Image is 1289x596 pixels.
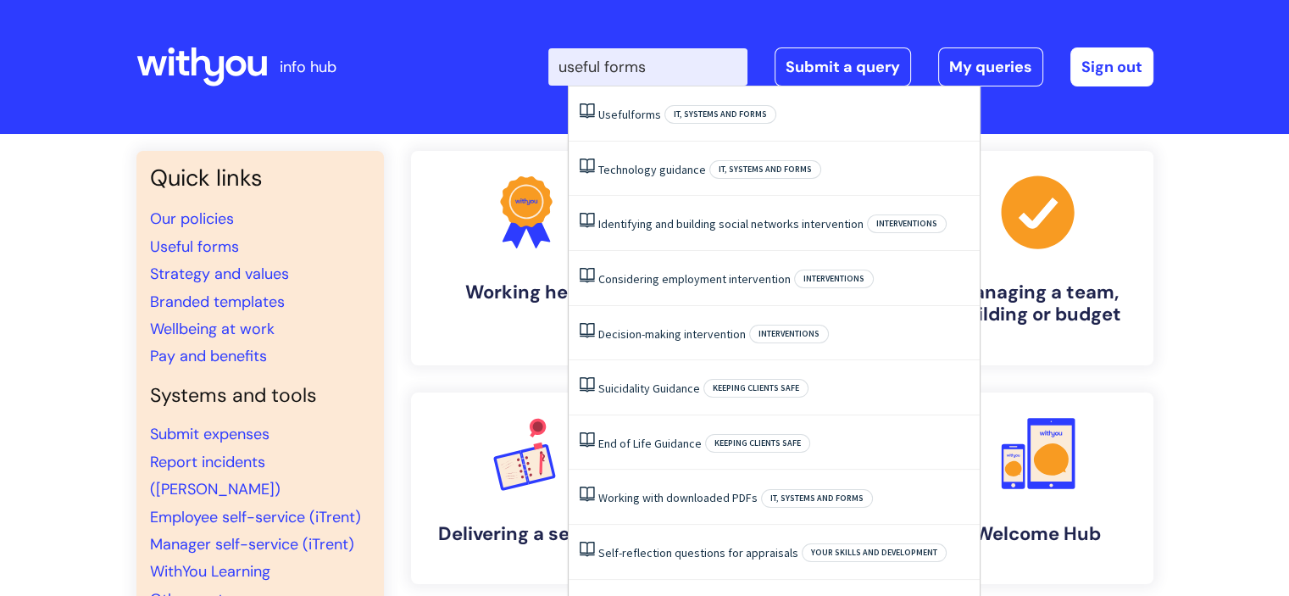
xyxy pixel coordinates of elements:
[598,107,661,122] a: Usefulforms
[867,214,947,233] span: Interventions
[664,105,776,124] span: IT, systems and forms
[548,47,1153,86] div: | -
[936,523,1140,545] h4: Welcome Hub
[150,237,239,257] a: Useful forms
[775,47,911,86] a: Submit a query
[1070,47,1153,86] a: Sign out
[598,436,702,451] a: End of Life Guidance
[411,151,642,365] a: Working here
[150,534,354,554] a: Manager self-service (iTrent)
[150,452,281,499] a: Report incidents ([PERSON_NAME])
[150,264,289,284] a: Strategy and values
[705,434,810,453] span: Keeping clients safe
[150,209,234,229] a: Our policies
[794,270,874,288] span: Interventions
[749,325,829,343] span: Interventions
[150,561,270,582] a: WithYou Learning
[150,507,361,527] a: Employee self-service (iTrent)
[802,543,947,562] span: Your skills and development
[936,281,1140,326] h4: Managing a team, building or budget
[598,381,700,396] a: Suicidality Guidance
[150,384,370,408] h4: Systems and tools
[150,292,285,312] a: Branded templates
[150,346,267,366] a: Pay and benefits
[709,160,821,179] span: IT, systems and forms
[598,107,631,122] span: Useful
[411,393,642,584] a: Delivering a service
[150,319,275,339] a: Wellbeing at work
[923,393,1153,584] a: Welcome Hub
[598,162,706,177] a: Technology guidance
[938,47,1043,86] a: My queries
[923,151,1153,365] a: Managing a team, building or budget
[548,48,747,86] input: Search
[150,164,370,192] h3: Quick links
[598,545,798,560] a: Self-reflection questions for appraisals
[598,271,791,287] a: Considering employment intervention
[761,489,873,508] span: IT, systems and forms
[280,53,336,81] p: info hub
[598,216,864,231] a: Identifying and building social networks intervention
[598,490,758,505] a: Working with downloaded PDFs
[703,379,808,398] span: Keeping clients safe
[425,523,628,545] h4: Delivering a service
[425,281,628,304] h4: Working here
[598,326,746,342] a: Decision-making intervention
[150,424,269,444] a: Submit expenses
